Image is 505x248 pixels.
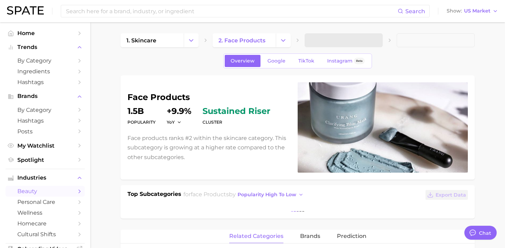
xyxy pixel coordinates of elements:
[17,157,73,163] span: Spotlight
[17,142,73,149] span: My Watchlist
[167,119,182,125] button: YoY
[127,107,156,115] dd: 1.5b
[6,28,85,39] a: Home
[17,79,73,85] span: Hashtags
[276,33,291,47] button: Change Category
[17,199,73,205] span: personal care
[6,66,85,77] a: Ingredients
[191,191,229,198] span: face products
[6,105,85,115] a: by Category
[6,91,85,101] button: Brands
[17,44,73,50] span: Trends
[327,58,353,64] span: Instagram
[213,33,276,47] a: 2. face products
[229,233,283,239] span: related categories
[6,197,85,207] a: personal care
[126,37,156,44] span: 1. skincare
[464,9,490,13] span: US Market
[262,55,291,67] a: Google
[6,42,85,52] button: Trends
[436,192,466,198] span: Export Data
[17,220,73,227] span: homecare
[17,107,73,113] span: by Category
[236,190,306,199] button: popularity high to low
[356,58,363,64] span: Beta
[127,190,181,200] h1: Top Subcategories
[447,9,462,13] span: Show
[127,133,289,162] p: Face products ranks #2 within the skincare category. This subcategory is growing at a higher rate...
[167,107,191,115] dd: +9.9%
[445,7,500,16] button: ShowUS Market
[425,190,468,200] button: Export Data
[183,191,306,198] span: for by
[184,33,199,47] button: Change Category
[6,173,85,183] button: Industries
[167,119,175,125] span: YoY
[231,58,255,64] span: Overview
[6,77,85,88] a: Hashtags
[17,128,73,135] span: Posts
[127,118,156,126] dt: Popularity
[292,55,320,67] a: TikTok
[405,8,425,15] span: Search
[121,33,184,47] a: 1. skincare
[202,118,270,126] dt: cluster
[17,231,73,238] span: cultural shifts
[225,55,260,67] a: Overview
[17,57,73,64] span: by Category
[202,107,270,115] span: sustained riser
[337,233,366,239] span: Prediction
[6,126,85,137] a: Posts
[127,93,289,101] h1: face products
[17,30,73,36] span: Home
[6,155,85,165] a: Spotlight
[17,68,73,75] span: Ingredients
[6,186,85,197] a: beauty
[6,140,85,151] a: My Watchlist
[17,209,73,216] span: wellness
[218,37,265,44] span: 2. face products
[17,175,73,181] span: Industries
[7,6,44,15] img: SPATE
[65,5,398,17] input: Search here for a brand, industry, or ingredient
[238,192,296,198] span: popularity high to low
[17,93,73,99] span: Brands
[321,55,371,67] a: InstagramBeta
[6,115,85,126] a: Hashtags
[298,58,314,64] span: TikTok
[267,58,285,64] span: Google
[17,117,73,124] span: Hashtags
[6,218,85,229] a: homecare
[17,188,73,195] span: beauty
[6,229,85,240] a: cultural shifts
[6,207,85,218] a: wellness
[300,233,320,239] span: brands
[6,55,85,66] a: by Category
